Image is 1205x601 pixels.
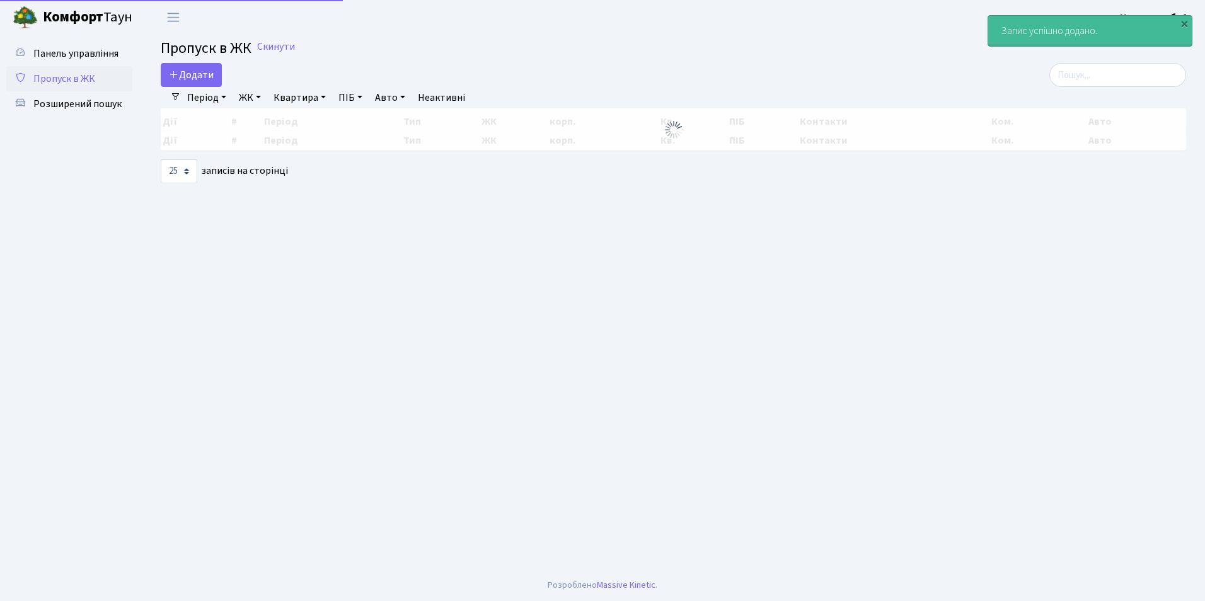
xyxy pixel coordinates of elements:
[161,159,288,183] label: записів на сторінці
[158,7,189,28] button: Переключити навігацію
[257,41,295,53] a: Скинути
[370,87,410,108] a: Авто
[161,159,197,183] select: записів на сторінці
[169,68,214,82] span: Додати
[1120,10,1190,25] a: Консьєрж б. 4.
[33,72,95,86] span: Пропуск в ЖК
[268,87,331,108] a: Квартира
[182,87,231,108] a: Період
[1049,63,1186,87] input: Пошук...
[161,37,251,59] span: Пропуск в ЖК
[413,87,470,108] a: Неактивні
[13,5,38,30] img: logo.png
[43,7,132,28] span: Таун
[1120,11,1190,25] b: Консьєрж б. 4.
[664,120,684,140] img: Обробка...
[988,16,1192,46] div: Запис успішно додано.
[43,7,103,27] b: Комфорт
[234,87,266,108] a: ЖК
[1178,17,1191,30] div: ×
[548,578,657,592] div: Розроблено .
[33,97,122,111] span: Розширений пошук
[161,63,222,87] a: Додати
[6,41,132,66] a: Панель управління
[6,66,132,91] a: Пропуск в ЖК
[597,578,655,592] a: Massive Kinetic
[6,91,132,117] a: Розширений пошук
[333,87,367,108] a: ПІБ
[33,47,118,60] span: Панель управління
